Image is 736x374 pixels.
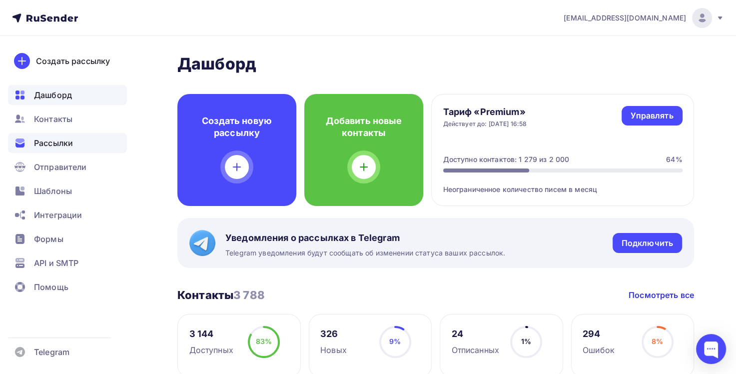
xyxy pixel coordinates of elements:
[583,344,615,356] div: Ошибок
[622,237,673,249] div: Подключить
[521,337,531,345] span: 1%
[193,115,280,139] h4: Создать новую рассылку
[8,181,127,201] a: Шаблоны
[452,344,499,356] div: Отписанных
[8,229,127,249] a: Формы
[443,154,570,164] div: Доступно контактов: 1 279 из 2 000
[8,133,127,153] a: Рассылки
[225,232,505,244] span: Уведомления о рассылках в Telegram
[233,288,265,301] span: 3 788
[666,154,682,164] div: 64%
[629,289,694,301] a: Посмотреть все
[189,328,233,340] div: 3 144
[389,337,401,345] span: 9%
[34,209,82,221] span: Интеграции
[256,337,272,345] span: 83%
[34,89,72,101] span: Дашборд
[34,281,68,293] span: Помощь
[177,288,265,302] h3: Контакты
[177,54,694,74] h2: Дашборд
[320,344,347,356] div: Новых
[652,337,663,345] span: 8%
[189,344,233,356] div: Доступных
[225,248,505,258] span: Telegram уведомления будут сообщать об изменении статуса ваших рассылок.
[8,109,127,129] a: Контакты
[564,13,686,23] span: [EMAIL_ADDRESS][DOMAIN_NAME]
[34,161,87,173] span: Отправители
[34,257,78,269] span: API и SMTP
[443,120,527,128] div: Действует до: [DATE] 16:58
[34,233,63,245] span: Формы
[583,328,615,340] div: 294
[8,85,127,105] a: Дашборд
[443,172,683,194] div: Неограниченное количество писем в месяц
[443,106,527,118] h4: Тариф «Premium»
[631,110,673,121] div: Управлять
[564,8,724,28] a: [EMAIL_ADDRESS][DOMAIN_NAME]
[34,137,73,149] span: Рассылки
[34,346,69,358] span: Telegram
[8,157,127,177] a: Отправители
[34,185,72,197] span: Шаблоны
[452,328,499,340] div: 24
[320,115,407,139] h4: Добавить новые контакты
[320,328,347,340] div: 326
[36,55,110,67] div: Создать рассылку
[34,113,72,125] span: Контакты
